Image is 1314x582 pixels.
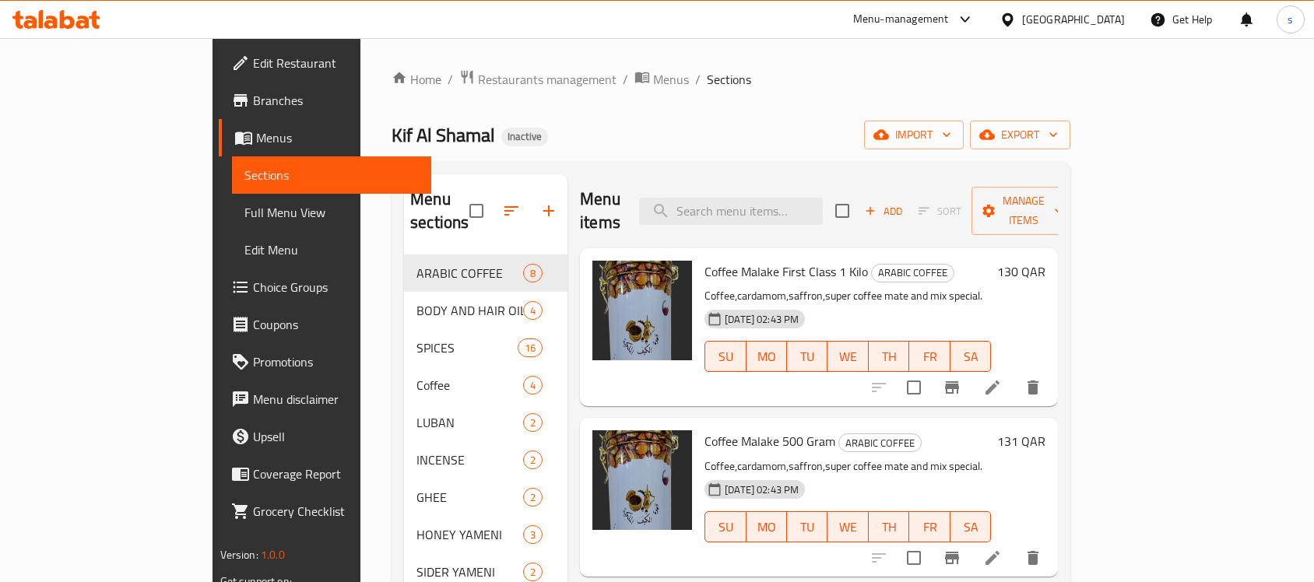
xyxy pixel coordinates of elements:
[997,430,1045,452] h6: 131 QAR
[244,166,420,184] span: Sections
[957,516,985,538] span: SA
[404,479,567,516] div: GHEE2
[530,192,567,230] button: Add section
[872,264,954,282] span: ARABIC COFFEE
[909,341,950,372] button: FR
[219,82,432,119] a: Branches
[950,511,991,542] button: SA
[416,525,523,544] span: HONEY YAMENI
[704,341,746,372] button: SU
[253,352,420,371] span: Promotions
[501,130,548,143] span: Inactive
[875,345,903,368] span: TH
[404,516,567,553] div: HONEY YAMENI3
[219,455,432,493] a: Coverage Report
[253,315,420,334] span: Coupons
[711,516,740,538] span: SU
[592,430,692,530] img: Coffee Malake 500 Gram
[493,192,530,230] span: Sort sections
[592,261,692,360] img: Coffee Malake First Class 1 Kilo
[787,341,827,372] button: TU
[933,369,971,406] button: Branch-specific-item
[753,345,781,368] span: MO
[404,254,567,292] div: ARABIC COFFEE8
[416,563,523,581] span: SIDER YAMENI
[834,516,862,538] span: WE
[232,231,432,268] a: Edit Menu
[416,376,523,394] span: Coffee
[416,451,523,469] span: INCENSE
[219,380,432,418] a: Menu disclaimer
[523,563,543,581] div: items
[950,341,991,372] button: SA
[244,203,420,222] span: Full Menu View
[524,415,542,430] span: 2
[898,542,930,574] span: Select to update
[253,91,420,110] span: Branches
[747,341,787,372] button: MO
[793,345,821,368] span: TU
[219,268,432,306] a: Choice Groups
[839,434,921,452] span: ARABIC COFFEE
[448,70,453,89] li: /
[416,301,523,320] span: BODY AND HAIR OIL
[753,516,781,538] span: MO
[838,433,922,452] div: ARABIC COFFEE
[524,528,542,542] span: 3
[1014,369,1052,406] button: delete
[410,188,469,234] h2: Menu sections
[933,539,971,577] button: Branch-specific-item
[580,188,620,234] h2: Menu items
[863,202,905,220] span: Add
[915,345,943,368] span: FR
[219,493,432,530] a: Grocery Checklist
[219,306,432,343] a: Coupons
[827,511,868,542] button: WE
[875,516,903,538] span: TH
[219,418,432,455] a: Upsell
[859,199,908,223] button: Add
[404,292,567,329] div: BODY AND HAIR OIL4
[416,488,523,507] span: GHEE
[983,549,1002,567] a: Edit menu item
[826,195,859,227] span: Select section
[793,516,821,538] span: TU
[634,69,689,89] a: Menus
[523,264,543,282] div: items
[877,125,951,145] span: import
[253,465,420,483] span: Coverage Report
[244,240,420,259] span: Edit Menu
[898,371,930,404] span: Select to update
[718,482,805,497] span: [DATE] 02:43 PM
[404,404,567,441] div: LUBAN2
[787,511,827,542] button: TU
[523,376,543,394] div: items
[827,341,868,372] button: WE
[971,187,1076,235] button: Manage items
[523,301,543,320] div: items
[707,70,751,89] span: Sections
[1288,11,1293,28] span: s
[639,198,823,225] input: search
[416,338,518,357] span: SPICES
[518,341,542,356] span: 16
[524,266,542,281] span: 8
[253,390,420,408] span: Menu disclaimer
[871,264,954,282] div: ARABIC COFFEE
[501,128,548,146] div: Inactive
[524,453,542,468] span: 2
[711,345,740,368] span: SU
[704,260,868,283] span: Coffee Malake First Class 1 Kilo
[253,427,420,446] span: Upsell
[869,341,909,372] button: TH
[523,488,543,507] div: items
[983,378,1002,397] a: Edit menu item
[982,125,1058,145] span: export
[834,345,862,368] span: WE
[416,413,523,432] span: LUBAN
[524,303,542,318] span: 4
[392,69,1070,89] nav: breadcrumb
